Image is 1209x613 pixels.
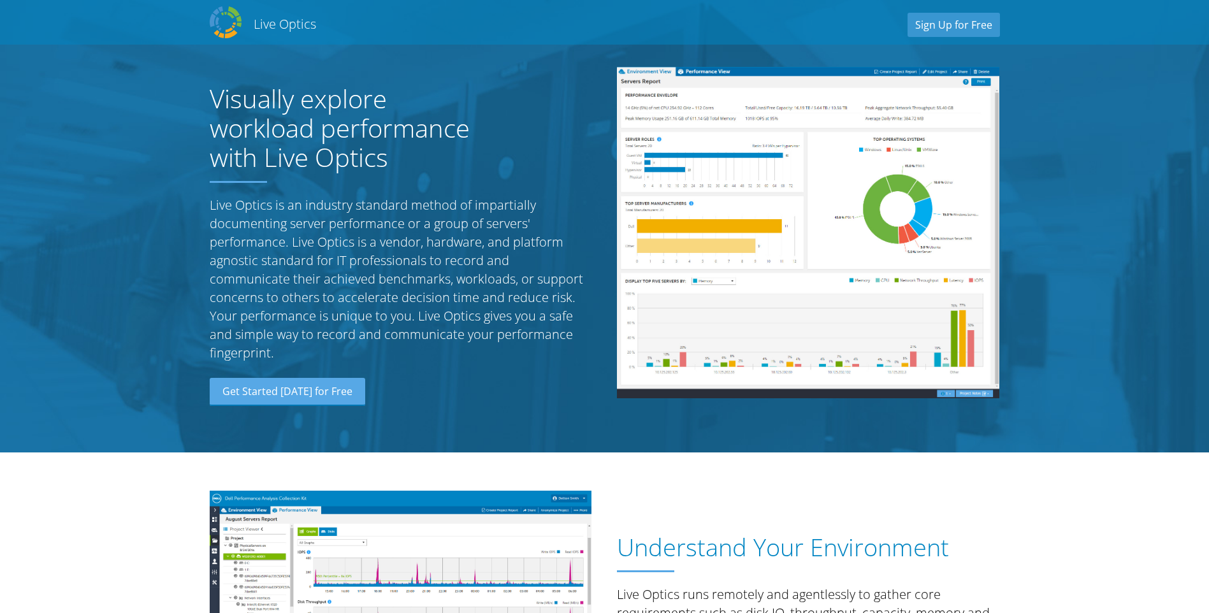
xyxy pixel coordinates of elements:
p: Live Optics is an industry standard method of impartially documenting server performance or a gro... [210,196,592,362]
a: Get Started [DATE] for Free [210,378,365,406]
h1: Visually explore workload performance with Live Optics [210,84,496,172]
h1: Understand Your Environment [617,533,993,561]
img: Server Report [617,67,999,398]
a: Sign Up for Free [908,13,1000,37]
img: Dell Dpack [210,6,242,38]
h2: Live Optics [254,15,316,32]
